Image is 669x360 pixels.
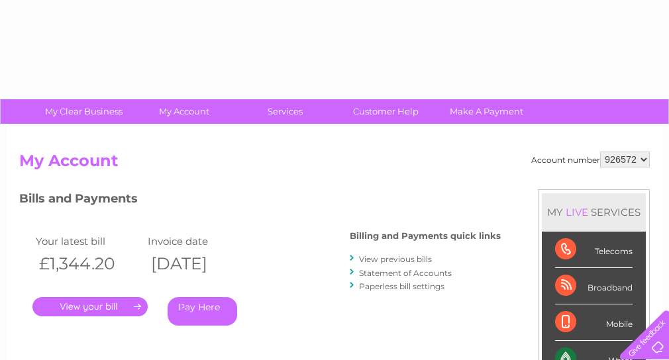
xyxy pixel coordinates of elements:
a: Pay Here [168,297,237,326]
th: £1,344.20 [32,250,144,277]
div: Mobile [555,304,633,341]
div: MY SERVICES [542,193,646,231]
a: Services [231,99,340,124]
a: My Account [130,99,239,124]
h2: My Account [19,152,650,177]
a: Paperless bill settings [359,281,444,291]
h3: Bills and Payments [19,189,501,212]
div: Account number [531,152,650,167]
div: Broadband [555,268,633,304]
th: [DATE] [144,250,256,277]
a: . [32,297,148,316]
h4: Billing and Payments quick links [350,231,501,241]
div: LIVE [563,206,591,218]
td: Your latest bill [32,232,144,250]
td: Invoice date [144,232,256,250]
a: Customer Help [331,99,440,124]
a: Make A Payment [432,99,541,124]
a: My Clear Business [29,99,138,124]
div: Telecoms [555,232,633,268]
a: View previous bills [359,254,432,264]
a: Statement of Accounts [359,268,452,278]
